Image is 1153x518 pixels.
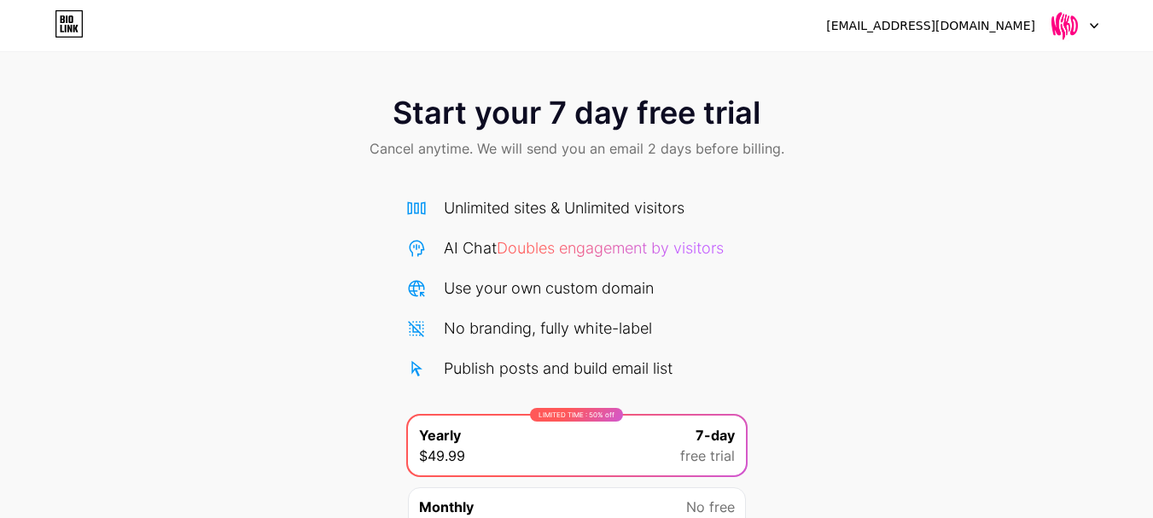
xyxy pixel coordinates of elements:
div: AI Chat [444,236,724,259]
div: Use your own custom domain [444,276,654,300]
span: Start your 7 day free trial [393,96,760,130]
span: $49.99 [419,445,465,466]
div: LIMITED TIME : 50% off [530,408,623,422]
span: No free [686,497,735,517]
div: No branding, fully white-label [444,317,652,340]
div: Unlimited sites & Unlimited visitors [444,196,684,219]
img: nikoeletropop [1048,9,1080,42]
div: Publish posts and build email list [444,357,673,380]
span: Cancel anytime. We will send you an email 2 days before billing. [370,138,784,159]
div: [EMAIL_ADDRESS][DOMAIN_NAME] [826,17,1035,35]
span: Yearly [419,425,461,445]
span: 7-day [696,425,735,445]
span: Doubles engagement by visitors [497,239,724,257]
span: Monthly [419,497,474,517]
span: free trial [680,445,735,466]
